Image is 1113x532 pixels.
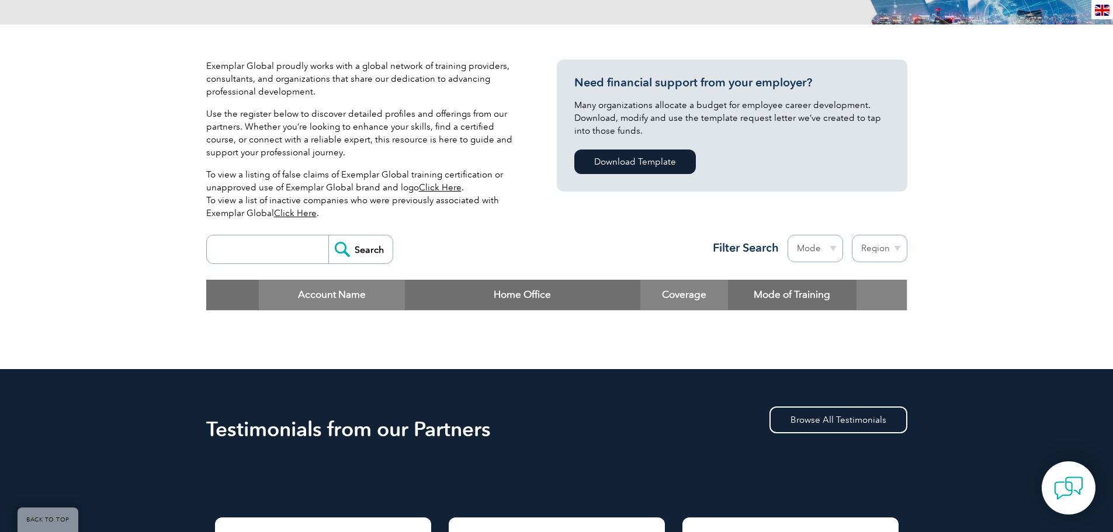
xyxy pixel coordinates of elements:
[206,420,907,439] h2: Testimonials from our Partners
[728,280,857,310] th: Mode of Training: activate to sort column ascending
[206,60,522,98] p: Exemplar Global proudly works with a global network of training providers, consultants, and organ...
[574,99,890,137] p: Many organizations allocate a budget for employee career development. Download, modify and use th...
[857,280,907,310] th: : activate to sort column ascending
[574,75,890,90] h3: Need financial support from your employer?
[574,149,696,174] a: Download Template
[206,107,522,159] p: Use the register below to discover detailed profiles and offerings from our partners. Whether you...
[1054,474,1083,503] img: contact-chat.png
[259,280,405,310] th: Account Name: activate to sort column descending
[1095,5,1109,16] img: en
[706,241,779,255] h3: Filter Search
[769,406,907,433] a: Browse All Testimonials
[274,208,317,218] a: Click Here
[206,168,522,220] p: To view a listing of false claims of Exemplar Global training certification or unapproved use of ...
[405,280,640,310] th: Home Office: activate to sort column ascending
[640,280,728,310] th: Coverage: activate to sort column ascending
[419,182,462,193] a: Click Here
[18,507,78,532] a: BACK TO TOP
[328,235,393,263] input: Search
